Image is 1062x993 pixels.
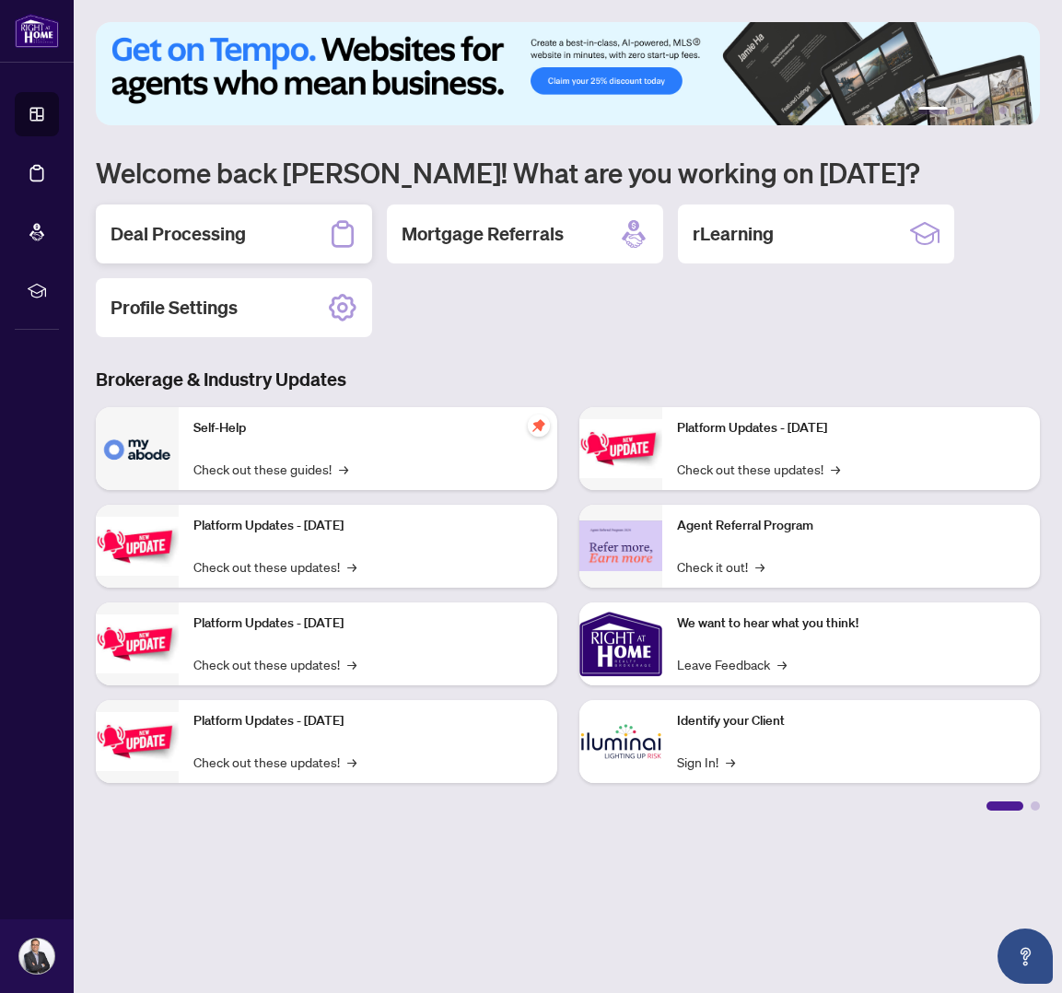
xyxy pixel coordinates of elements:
[955,107,963,114] button: 2
[579,700,662,783] img: Identify your Client
[677,418,1026,438] p: Platform Updates - [DATE]
[579,602,662,685] img: We want to hear what you think!
[193,516,543,536] p: Platform Updates - [DATE]
[1014,107,1021,114] button: 6
[677,654,787,674] a: Leave Feedback→
[998,929,1053,984] button: Open asap
[193,459,348,479] a: Check out these guides!→
[777,654,787,674] span: →
[831,459,840,479] span: →
[579,520,662,571] img: Agent Referral Program
[193,711,543,731] p: Platform Updates - [DATE]
[347,752,356,772] span: →
[193,654,356,674] a: Check out these updates!→
[339,459,348,479] span: →
[347,654,356,674] span: →
[579,419,662,477] img: Platform Updates - June 23, 2025
[96,712,179,770] img: Platform Updates - July 8, 2025
[999,107,1007,114] button: 5
[193,613,543,634] p: Platform Updates - [DATE]
[96,407,179,490] img: Self-Help
[111,221,246,247] h2: Deal Processing
[96,367,1040,392] h3: Brokerage & Industry Updates
[693,221,774,247] h2: rLearning
[96,22,1040,125] img: Slide 0
[677,516,1026,536] p: Agent Referral Program
[96,517,179,575] img: Platform Updates - September 16, 2025
[528,415,550,437] span: pushpin
[111,295,238,321] h2: Profile Settings
[193,556,356,577] a: Check out these updates!→
[96,155,1040,190] h1: Welcome back [PERSON_NAME]! What are you working on [DATE]?
[918,107,948,114] button: 1
[677,556,764,577] a: Check it out!→
[677,711,1026,731] p: Identify your Client
[677,613,1026,634] p: We want to hear what you think!
[193,418,543,438] p: Self-Help
[347,556,356,577] span: →
[193,752,356,772] a: Check out these updates!→
[19,939,54,974] img: Profile Icon
[402,221,564,247] h2: Mortgage Referrals
[96,614,179,672] img: Platform Updates - July 21, 2025
[755,556,764,577] span: →
[677,459,840,479] a: Check out these updates!→
[15,14,59,48] img: logo
[985,107,992,114] button: 4
[970,107,977,114] button: 3
[726,752,735,772] span: →
[677,752,735,772] a: Sign In!→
